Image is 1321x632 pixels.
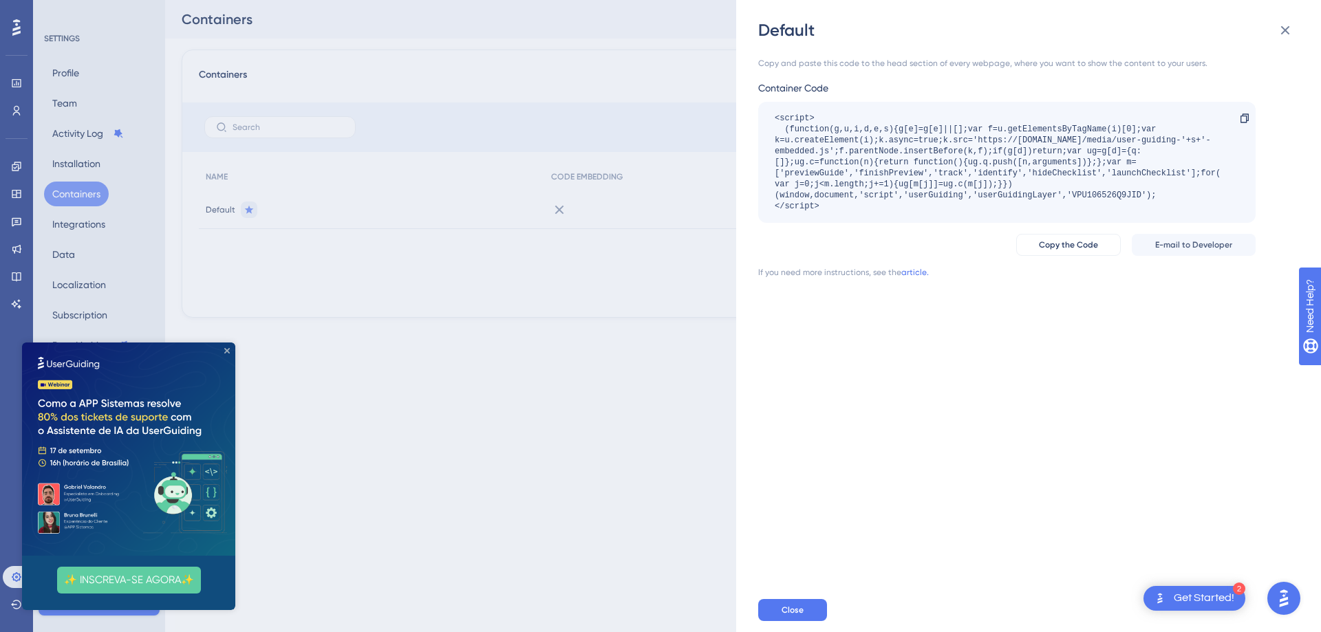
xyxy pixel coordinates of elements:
[758,58,1256,69] div: Copy and paste this code to the head section of every webpage, where you want to show the content...
[775,113,1225,212] div: <script> (function(g,u,i,d,e,s){g[e]=g[e]||[];var f=u.getElementsByTagName(i)[0];var k=u.createEl...
[782,604,804,615] span: Close
[758,599,827,621] button: Close
[1233,582,1245,595] div: 2
[1152,590,1168,607] img: launcher-image-alternative-text
[758,267,901,278] div: If you need more instructions, see the
[758,19,1302,41] div: Default
[1039,239,1098,250] span: Copy the Code
[1132,234,1256,256] button: E-mail to Developer
[901,267,929,278] a: article.
[1155,239,1232,250] span: E-mail to Developer
[1263,578,1304,619] iframe: UserGuiding AI Assistant Launcher
[1174,591,1234,606] div: Get Started!
[35,224,179,251] button: ✨ INSCREVA-SE AGORA✨
[758,80,1256,96] div: Container Code
[1016,234,1121,256] button: Copy the Code
[1143,586,1245,611] div: Open Get Started! checklist, remaining modules: 2
[32,3,86,20] span: Need Help?
[202,6,208,11] div: Close Preview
